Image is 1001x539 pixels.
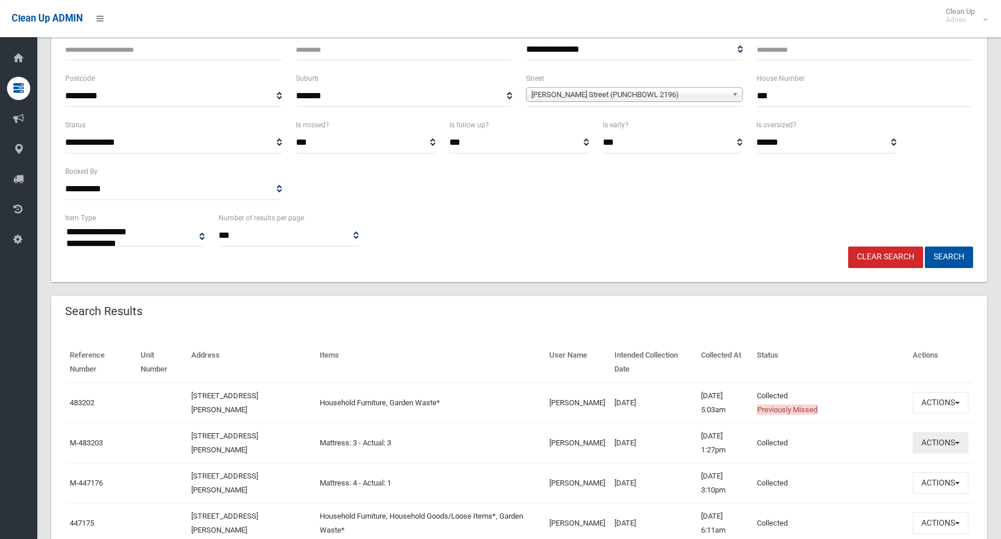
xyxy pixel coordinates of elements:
[925,247,973,268] button: Search
[610,342,696,383] th: Intended Collection Date
[610,383,696,423] td: [DATE]
[315,463,544,503] td: Mattress: 4 - Actual: 1
[545,342,610,383] th: User Name
[752,383,908,423] td: Collected
[191,472,258,494] a: [STREET_ADDRESS][PERSON_NAME]
[65,72,95,85] label: Postcode
[187,342,316,383] th: Address
[12,13,83,24] span: Clean Up ADMIN
[696,463,752,503] td: [DATE] 3:10pm
[65,212,96,224] label: Item Type
[752,463,908,503] td: Collected
[219,212,304,224] label: Number of results per page
[545,383,610,423] td: [PERSON_NAME]
[610,423,696,463] td: [DATE]
[610,463,696,503] td: [DATE]
[913,432,968,454] button: Actions
[545,463,610,503] td: [PERSON_NAME]
[545,423,610,463] td: [PERSON_NAME]
[136,342,187,383] th: Unit Number
[913,392,968,413] button: Actions
[913,512,968,534] button: Actions
[848,247,923,268] a: Clear Search
[757,405,818,415] span: Previously Missed
[70,479,103,487] a: M-447176
[526,72,544,85] label: Street
[191,512,258,534] a: [STREET_ADDRESS][PERSON_NAME]
[908,342,973,383] th: Actions
[940,7,986,24] span: Clean Up
[70,519,94,527] a: 447175
[315,423,544,463] td: Mattress: 3 - Actual: 3
[70,398,94,407] a: 483202
[757,72,805,85] label: House Number
[756,119,796,131] label: Is oversized?
[315,383,544,423] td: Household Furniture, Garden Waste*
[70,438,103,447] a: M-483203
[696,423,752,463] td: [DATE] 1:27pm
[946,16,975,24] small: Admin
[65,119,85,131] label: Status
[696,342,752,383] th: Collected At
[913,472,968,494] button: Actions
[296,72,319,85] label: Suburb
[752,423,908,463] td: Collected
[449,119,489,131] label: Is follow up?
[65,165,98,178] label: Booked By
[696,383,752,423] td: [DATE] 5:03am
[51,300,156,323] header: Search Results
[191,431,258,454] a: [STREET_ADDRESS][PERSON_NAME]
[191,391,258,414] a: [STREET_ADDRESS][PERSON_NAME]
[315,342,544,383] th: Items
[752,342,908,383] th: Status
[65,342,136,383] th: Reference Number
[531,88,727,102] span: [PERSON_NAME] Street (PUNCHBOWL 2196)
[603,119,628,131] label: Is early?
[296,119,329,131] label: Is missed?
